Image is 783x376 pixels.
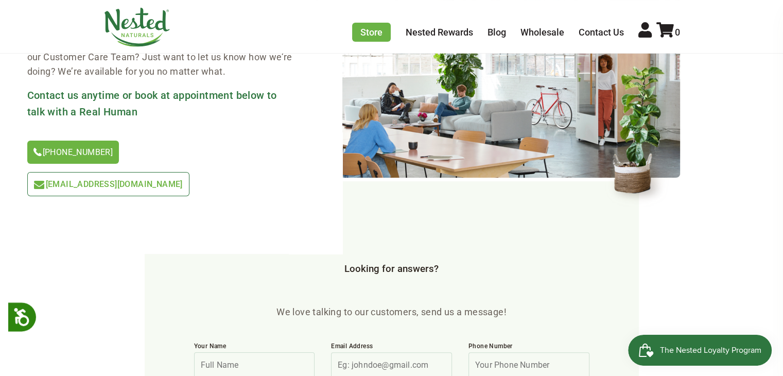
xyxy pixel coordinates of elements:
[34,181,44,189] img: icon-email-light-green.svg
[656,27,680,38] a: 0
[186,305,598,319] p: We love talking to our customers, send us a message!
[675,27,680,38] span: 0
[579,27,624,38] a: Contact Us
[488,27,506,38] a: Blog
[46,179,183,189] span: [EMAIL_ADDRESS][DOMAIN_NAME]
[27,172,189,196] a: [EMAIL_ADDRESS][DOMAIN_NAME]
[352,23,391,42] a: Store
[331,342,452,352] label: Email Address
[27,87,293,120] h3: Contact us anytime or book at appointment below to talk with a Real Human
[406,27,473,38] a: Nested Rewards
[520,27,564,38] a: Wholesale
[103,8,170,47] img: Nested Naturals
[27,141,119,164] a: [PHONE_NUMBER]
[27,36,293,79] p: Need help with an order? Want to speak to a real human on our Customer Care Team? Just want to le...
[628,335,773,366] iframe: Button to open loyalty program pop-up
[468,342,589,352] label: Phone Number
[194,342,315,352] label: Your Name
[33,148,42,156] img: icon-phone.svg
[103,264,680,275] h3: Looking for answers?
[604,53,680,207] img: contact-header-flower.png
